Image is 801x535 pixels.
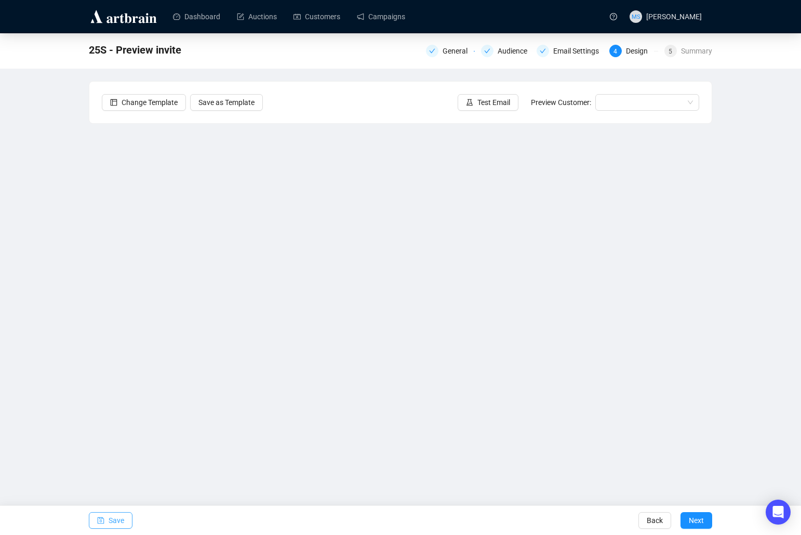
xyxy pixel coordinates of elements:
[609,45,658,57] div: 4Design
[531,98,591,107] span: Preview Customer:
[109,506,124,535] span: Save
[466,99,473,106] span: experiment
[681,45,712,57] div: Summary
[110,99,117,106] span: layout
[481,45,530,57] div: Audience
[357,3,405,30] a: Campaigns
[89,42,181,58] span: 25S - Preview invite
[190,94,263,111] button: Save as Template
[689,506,704,535] span: Next
[173,3,220,30] a: Dashboard
[498,45,533,57] div: Audience
[198,97,255,108] span: Save as Template
[632,12,640,21] span: MS
[426,45,475,57] div: General
[122,97,178,108] span: Change Template
[537,45,603,57] div: Email Settings
[613,48,617,55] span: 4
[97,517,104,524] span: save
[626,45,654,57] div: Design
[237,3,277,30] a: Auctions
[484,48,490,54] span: check
[89,512,132,529] button: Save
[610,13,617,20] span: question-circle
[102,94,186,111] button: Change Template
[647,506,663,535] span: Back
[443,45,474,57] div: General
[664,45,712,57] div: 5Summary
[458,94,518,111] button: Test Email
[766,500,791,525] div: Open Intercom Messenger
[638,512,671,529] button: Back
[680,512,712,529] button: Next
[669,48,672,55] span: 5
[540,48,546,54] span: check
[553,45,605,57] div: Email Settings
[293,3,340,30] a: Customers
[646,12,702,21] span: [PERSON_NAME]
[429,48,435,54] span: check
[89,8,158,25] img: logo
[477,97,510,108] span: Test Email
